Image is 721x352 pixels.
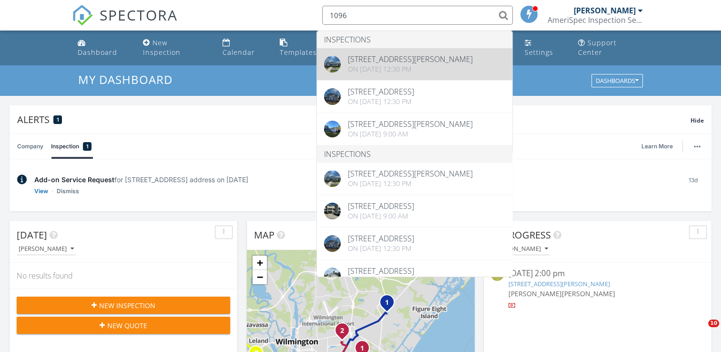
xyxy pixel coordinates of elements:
[348,235,414,242] div: [STREET_ADDRESS]
[348,98,414,105] div: On [DATE] 12:30 pm
[17,317,230,334] button: New Quote
[691,116,704,124] span: Hide
[100,5,178,25] span: SPECTORA
[17,113,691,126] div: Alerts
[139,34,211,62] a: New Inspection
[348,202,414,210] div: [STREET_ADDRESS]
[223,48,255,57] div: Calendar
[99,300,155,311] span: New Inspection
[17,243,76,256] button: [PERSON_NAME]
[322,6,513,25] input: Search everything...
[254,228,274,241] span: Map
[348,267,414,275] div: [STREET_ADDRESS]
[689,320,711,342] iframe: Intercom live chat
[387,302,393,308] div: 137 El Ogden Dr, Wilmington, NC 28411
[107,321,147,331] span: New Quote
[324,56,341,72] img: 9298372%2Fcover_photos%2Fbzj6qNiXRe51CtVvbHMh%2Foriginal.jpg
[324,268,341,284] img: 7620451%2Fcover_photos%2FJysy0r1tPiVMqYzVX2Wq%2Foriginal.7620451-1730905542854
[253,270,267,284] a: Zoom out
[508,289,562,298] span: [PERSON_NAME]
[508,268,686,280] div: [DATE] 2:00 pm
[578,38,617,57] div: Support Center
[324,235,341,252] img: 8115680%2Fcover_photos%2FOImMWuuNkz20dZH29IKm%2Foriginal.8115680-1739901860413
[324,121,341,137] img: 7585472%2Fcover_photos%2FfQ62f5TyPChS68HLbp17%2Foriginal.7585472-1730466094969
[340,328,344,334] i: 2
[348,212,414,220] div: On [DATE] 9:00 am
[591,74,643,88] button: Dashboards
[276,34,331,62] a: Templates
[348,245,414,252] div: On [DATE] 12:30 pm
[521,34,567,62] a: Settings
[17,228,47,241] span: [DATE]
[324,170,341,187] img: 9298372%2Fcover_photos%2Fbzj6qNiXRe51CtVvbHMh%2Foriginal.jpg
[348,65,473,73] div: On [DATE] 12:30 pm
[324,203,341,219] img: 8620927%2Fcover_photos%2FnyPutzJdPHOyiCVUnXf9%2Foriginal.8620927-1746536106364
[57,116,59,123] span: 1
[508,280,610,288] a: [STREET_ADDRESS][PERSON_NAME]
[280,48,317,57] div: Templates
[348,180,473,187] div: On [DATE] 12:30 pm
[491,243,550,256] button: [PERSON_NAME]
[548,15,643,25] div: AmeriSpec Inspection Services
[596,78,639,84] div: Dashboards
[317,145,512,163] li: Inspections
[17,134,43,159] a: Company
[86,142,89,151] span: 1
[78,72,173,87] span: My Dashboard
[385,300,389,306] i: 1
[348,88,414,95] div: [STREET_ADDRESS]
[574,6,636,15] div: [PERSON_NAME]
[562,289,615,298] span: [PERSON_NAME]
[493,246,548,252] div: [PERSON_NAME]
[253,256,267,270] a: Zoom in
[491,268,704,310] a: [DATE] 2:00 pm [STREET_ADDRESS][PERSON_NAME] [PERSON_NAME][PERSON_NAME]
[641,142,679,151] a: Learn More
[525,48,553,57] div: Settings
[348,55,473,63] div: [STREET_ADDRESS][PERSON_NAME]
[51,134,91,159] a: Inspection
[574,34,647,62] a: Support Center
[219,34,269,62] a: Calendar
[72,5,93,26] img: The Best Home Inspection Software - Spectora
[57,186,79,196] a: Dismiss
[694,145,701,147] img: ellipsis-632cfdd7c38ec3a7d453.svg
[348,130,473,138] div: On [DATE] 9:00 am
[17,175,27,185] img: info-2c025b9f2229fc06645a.svg
[491,228,551,241] span: In Progress
[317,31,512,48] li: Inspections
[74,34,132,62] a: Dashboard
[34,175,675,185] div: for [STREET_ADDRESS] address on [DATE]
[143,38,181,57] div: New Inspection
[708,320,719,327] span: 10
[348,120,473,128] div: [STREET_ADDRESS][PERSON_NAME]
[72,13,178,33] a: SPECTORA
[19,246,74,252] div: [PERSON_NAME]
[324,88,341,105] img: 8115680%2Fcover_photos%2FOImMWuuNkz20dZH29IKm%2Foriginal.8115680-1739901860413
[17,297,230,314] button: New Inspection
[682,175,704,196] div: 13d
[348,170,473,177] div: [STREET_ADDRESS][PERSON_NAME]
[342,330,348,336] div: 4717 Greenway Ave, Wilmington, NC 28403
[78,48,117,57] div: Dashboard
[360,345,364,352] i: 1
[10,263,237,289] div: No results found
[34,186,48,196] a: View
[34,176,114,184] span: Add-on Service Request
